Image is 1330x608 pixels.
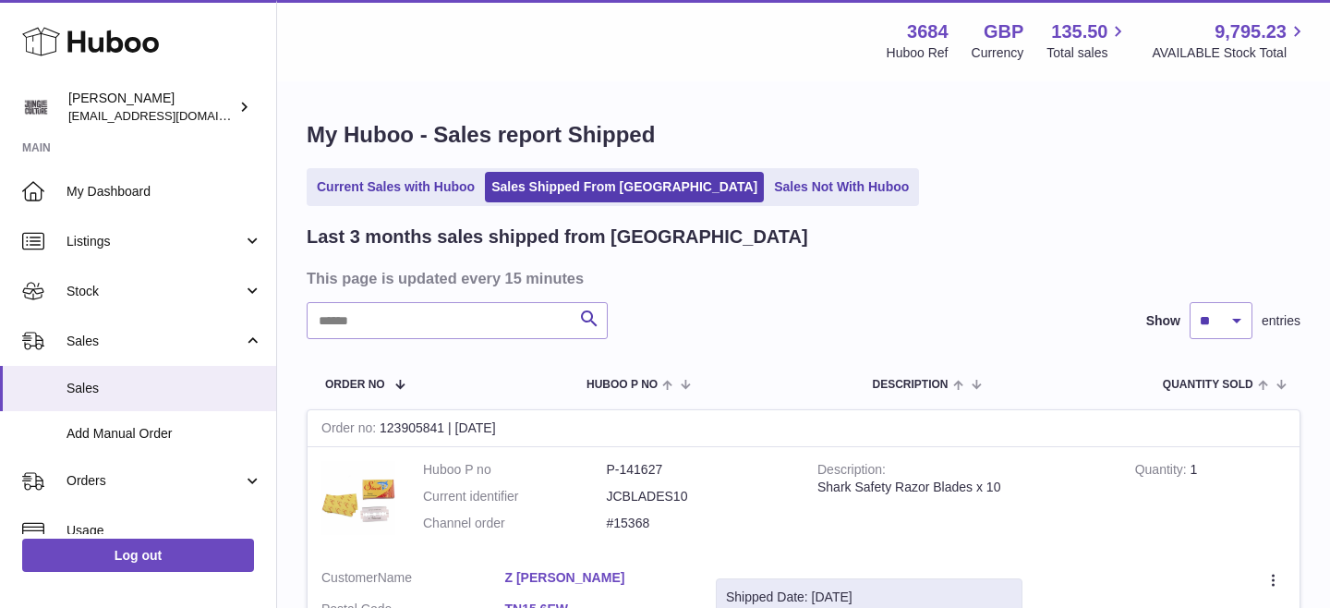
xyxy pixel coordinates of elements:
[307,268,1296,288] h3: This page is updated every 15 minutes
[907,19,949,44] strong: 3684
[325,379,385,391] span: Order No
[307,225,808,249] h2: Last 3 months sales shipped from [GEOGRAPHIC_DATA]
[66,283,243,300] span: Stock
[817,479,1107,496] div: Shark Safety Razor Blades x 10
[321,420,380,440] strong: Order no
[972,44,1024,62] div: Currency
[887,44,949,62] div: Huboo Ref
[310,172,481,202] a: Current Sales with Huboo
[66,522,262,540] span: Usage
[607,515,791,532] dd: #15368
[66,380,262,397] span: Sales
[586,379,658,391] span: Huboo P no
[66,183,262,201] span: My Dashboard
[1135,462,1191,481] strong: Quantity
[817,462,886,481] strong: Description
[22,539,254,572] a: Log out
[607,488,791,505] dd: JCBLADES10
[1046,44,1129,62] span: Total sales
[1146,312,1180,330] label: Show
[1046,19,1129,62] a: 135.50 Total sales
[984,19,1023,44] strong: GBP
[423,461,607,479] dt: Huboo P no
[768,172,915,202] a: Sales Not With Huboo
[1152,19,1308,62] a: 9,795.23 AVAILABLE Stock Total
[1163,379,1253,391] span: Quantity Sold
[423,515,607,532] dt: Channel order
[321,569,505,591] dt: Name
[66,472,243,490] span: Orders
[1121,447,1300,555] td: 1
[321,461,395,535] img: $_57.JPG
[505,569,689,587] a: Z [PERSON_NAME]
[66,333,243,350] span: Sales
[66,425,262,443] span: Add Manual Order
[1215,19,1287,44] span: 9,795.23
[66,233,243,250] span: Listings
[308,410,1300,447] div: 123905841 | [DATE]
[68,90,235,125] div: [PERSON_NAME]
[1152,44,1308,62] span: AVAILABLE Stock Total
[872,379,948,391] span: Description
[321,570,378,585] span: Customer
[22,93,50,121] img: theinternationalventure@gmail.com
[423,488,607,505] dt: Current identifier
[726,589,1012,606] div: Shipped Date: [DATE]
[607,461,791,479] dd: P-141627
[68,108,272,123] span: [EMAIL_ADDRESS][DOMAIN_NAME]
[1262,312,1300,330] span: entries
[307,120,1300,150] h1: My Huboo - Sales report Shipped
[485,172,764,202] a: Sales Shipped From [GEOGRAPHIC_DATA]
[1051,19,1107,44] span: 135.50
